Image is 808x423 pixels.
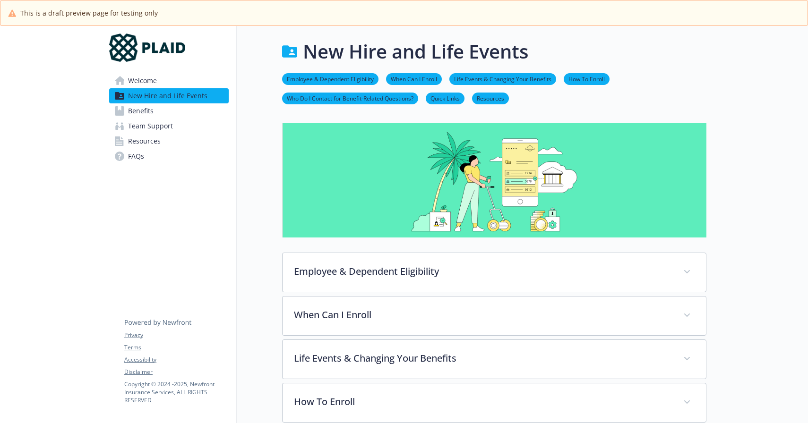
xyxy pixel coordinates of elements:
[283,383,706,422] div: How To Enroll
[283,253,706,292] div: Employee & Dependent Eligibility
[109,88,229,103] a: New Hire and Life Events
[283,296,706,335] div: When Can I Enroll
[128,73,157,88] span: Welcome
[294,351,672,365] p: Life Events & Changing Your Benefits
[128,149,144,164] span: FAQs
[124,355,228,364] a: Accessibility
[109,73,229,88] a: Welcome
[128,118,173,134] span: Team Support
[124,331,228,339] a: Privacy
[109,149,229,164] a: FAQs
[386,74,442,83] a: When Can I Enroll
[128,134,161,149] span: Resources
[303,37,528,66] h1: New Hire and Life Events
[564,74,610,83] a: How To Enroll
[449,74,556,83] a: Life Events & Changing Your Benefits
[282,123,706,237] img: new hire page banner
[282,74,378,83] a: Employee & Dependent Eligibility
[128,103,154,118] span: Benefits
[472,93,509,102] a: Resources
[109,118,229,134] a: Team Support
[109,103,229,118] a: Benefits
[294,395,672,409] p: How To Enroll
[109,134,229,149] a: Resources
[124,368,228,376] a: Disclaimer
[124,380,228,404] p: Copyright © 2024 - 2025 , Newfront Insurance Services, ALL RIGHTS RESERVED
[283,340,706,379] div: Life Events & Changing Your Benefits
[294,264,672,279] p: Employee & Dependent Eligibility
[20,8,158,18] span: This is a draft preview page for testing only
[426,93,464,102] a: Quick Links
[128,88,207,103] span: New Hire and Life Events
[294,308,672,322] p: When Can I Enroll
[282,93,418,102] a: Who Do I Contact for Benefit-Related Questions?
[124,343,228,352] a: Terms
